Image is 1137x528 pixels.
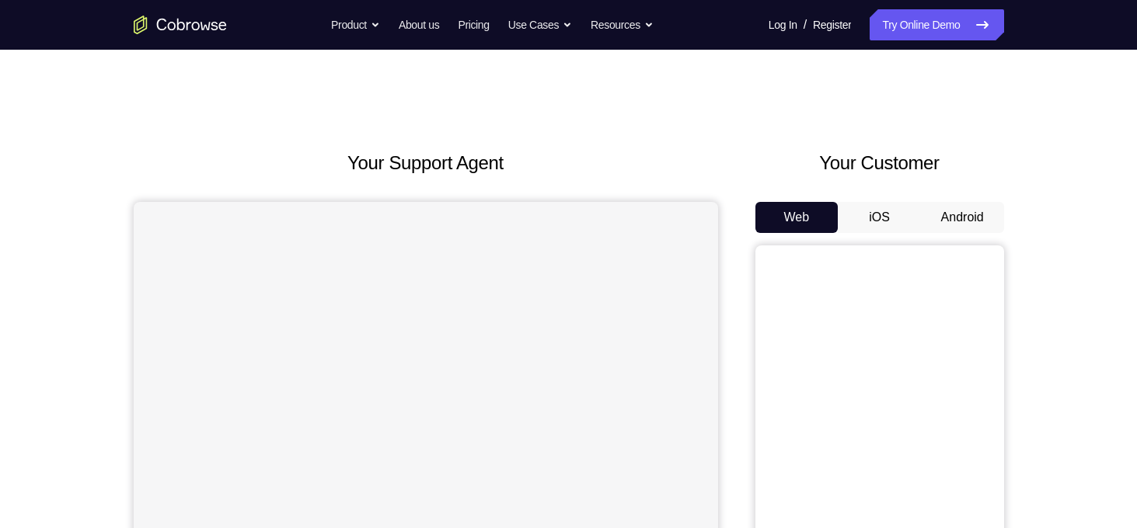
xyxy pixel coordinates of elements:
[813,9,851,40] a: Register
[508,9,572,40] button: Use Cases
[804,16,807,34] span: /
[134,149,718,177] h2: Your Support Agent
[134,16,227,34] a: Go to the home page
[769,9,797,40] a: Log In
[870,9,1003,40] a: Try Online Demo
[458,9,489,40] a: Pricing
[591,9,654,40] button: Resources
[921,202,1004,233] button: Android
[755,149,1004,177] h2: Your Customer
[755,202,839,233] button: Web
[838,202,921,233] button: iOS
[399,9,439,40] a: About us
[331,9,380,40] button: Product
